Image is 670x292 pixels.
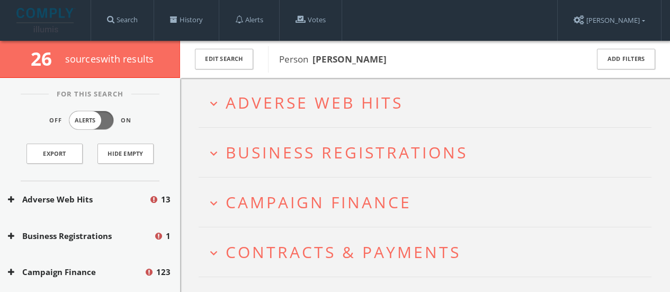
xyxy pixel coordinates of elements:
[207,94,651,111] button: expand_moreAdverse Web Hits
[16,8,76,32] img: illumis
[207,144,651,161] button: expand_moreBusiness Registrations
[31,46,61,71] span: 26
[156,266,171,278] span: 123
[195,49,253,69] button: Edit Search
[226,141,468,163] span: Business Registrations
[207,246,221,260] i: expand_more
[312,53,387,65] b: [PERSON_NAME]
[207,96,221,111] i: expand_more
[226,191,412,213] span: Campaign Finance
[97,144,154,164] button: Hide Empty
[207,146,221,161] i: expand_more
[207,243,651,261] button: expand_moreContracts & Payments
[49,89,131,100] span: For This Search
[8,193,149,206] button: Adverse Web Hits
[121,116,131,125] span: On
[8,266,144,278] button: Campaign Finance
[226,241,461,263] span: Contracts & Payments
[161,193,171,206] span: 13
[597,49,655,69] button: Add Filters
[8,230,154,242] button: Business Registrations
[26,144,83,164] a: Export
[226,92,403,113] span: Adverse Web Hits
[207,196,221,210] i: expand_more
[207,193,651,211] button: expand_moreCampaign Finance
[65,52,154,65] span: source s with results
[279,53,387,65] span: Person
[49,116,62,125] span: Off
[166,230,171,242] span: 1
